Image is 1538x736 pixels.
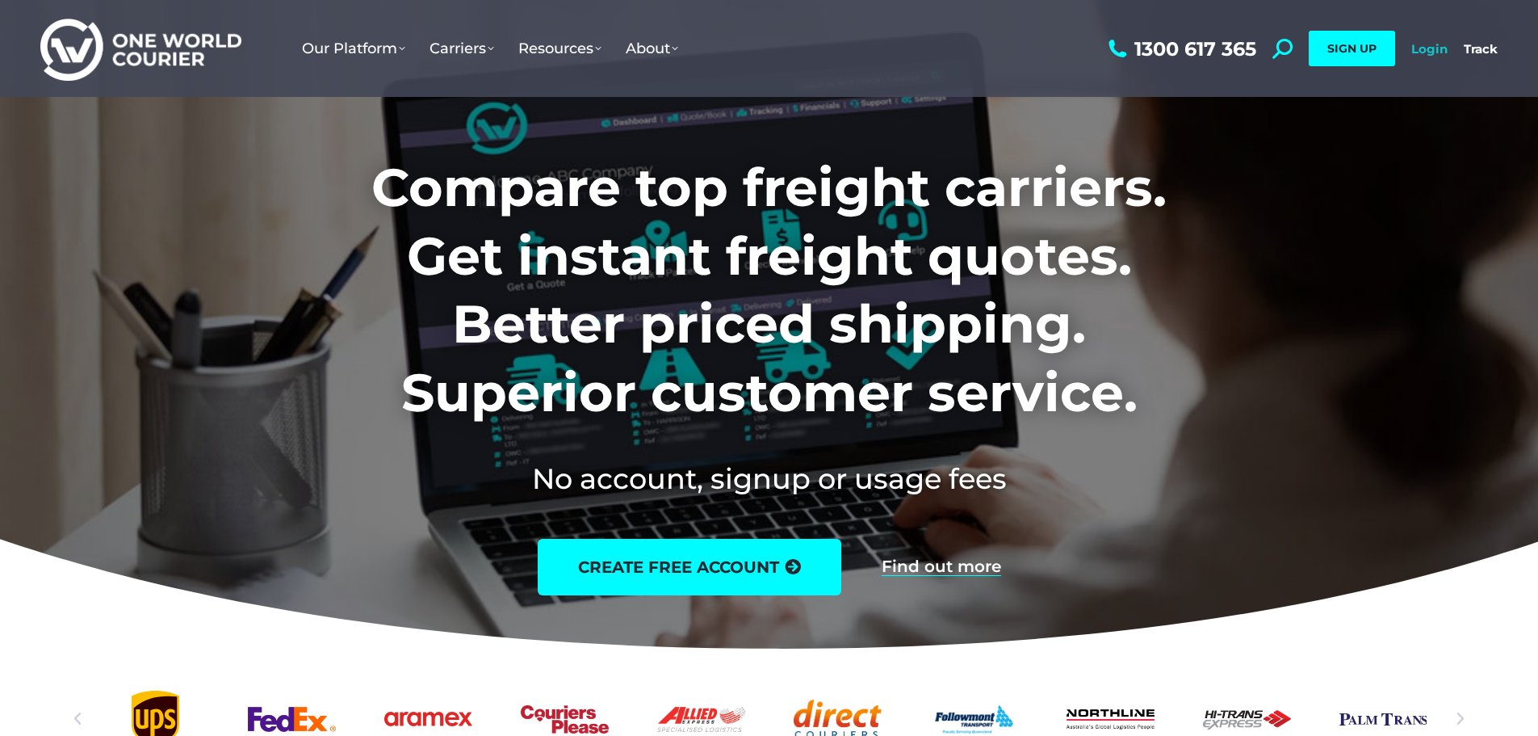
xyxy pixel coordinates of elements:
[506,23,614,74] a: Resources
[1327,41,1377,56] span: SIGN UP
[1464,41,1498,57] a: Track
[538,539,841,595] a: create free account
[417,23,506,74] a: Carriers
[614,23,690,74] a: About
[265,459,1273,498] h2: No account, signup or usage fees
[518,40,601,57] span: Resources
[1104,39,1256,59] a: 1300 617 365
[430,40,494,57] span: Carriers
[265,154,1273,427] h1: Compare top freight carriers. Get instant freight quotes. Better priced shipping. Superior custom...
[40,16,241,82] img: One World Courier
[1309,31,1395,66] a: SIGN UP
[1411,41,1448,57] a: Login
[290,23,417,74] a: Our Platform
[302,40,405,57] span: Our Platform
[882,558,1001,576] a: Find out more
[626,40,678,57] span: About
